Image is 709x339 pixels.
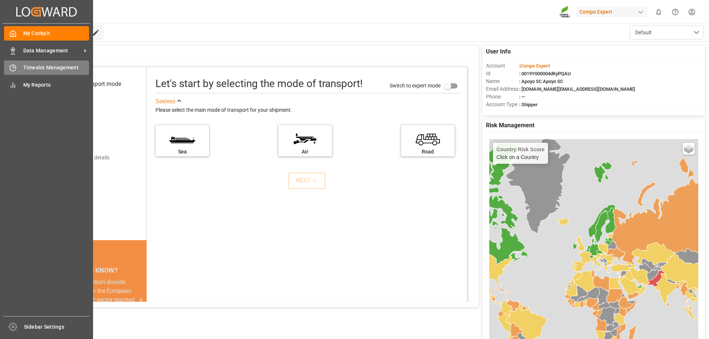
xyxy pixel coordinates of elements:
[296,176,318,185] div: NEXT
[486,101,519,108] span: Account Type
[4,26,89,41] a: My Cockpit
[519,86,635,92] span: : [DOMAIN_NAME][EMAIL_ADDRESS][DOMAIN_NAME]
[519,63,550,69] span: :
[24,323,90,331] span: Sidebar Settings
[23,47,82,55] span: Data Management
[155,97,175,106] div: See less
[519,79,563,84] span: : Apoyo SC Apoyo SC
[576,7,647,17] div: Compo Expert
[519,71,571,76] span: : 0019Y000004dKyPQAU
[159,148,205,156] div: Sea
[486,62,519,70] span: Account
[23,30,89,37] span: My Cockpit
[23,81,89,89] span: My Reports
[576,5,650,19] button: Compo Expert
[282,148,328,156] div: Air
[650,4,667,20] button: show 0 new notifications
[40,262,147,278] div: DID YOU KNOW?
[4,77,89,92] a: My Reports
[683,143,695,155] a: Layers
[390,82,441,88] span: Switch to expert mode
[667,4,684,20] button: Help Center
[497,146,545,160] div: Click on a Country
[497,146,545,152] h4: Country Risk Score
[49,278,138,313] div: In [DATE], carbon dioxide emissions from the European Union's transport sector reached 982 millio...
[288,173,325,189] button: NEXT
[559,6,571,18] img: Screenshot%202023-09-29%20at%2010.02.21.png_1712312052.png
[520,63,550,69] span: Compo Expert
[486,77,519,85] span: Name
[630,25,703,39] button: open menu
[155,106,462,115] div: Please select the main mode of transport for your shipment.
[486,93,519,101] span: Phone
[405,148,451,156] div: Road
[486,70,519,77] span: Id
[519,94,525,100] span: : —
[519,102,538,107] span: : Shipper
[23,64,89,72] span: Timeslot Management
[486,85,519,93] span: Email Address
[635,29,652,37] span: Default
[155,76,363,91] div: Let's start by selecting the mode of transport!
[136,278,147,322] button: next slide / item
[4,60,89,75] a: Timeslot Management
[486,47,511,56] span: User Info
[486,121,534,130] span: Risk Management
